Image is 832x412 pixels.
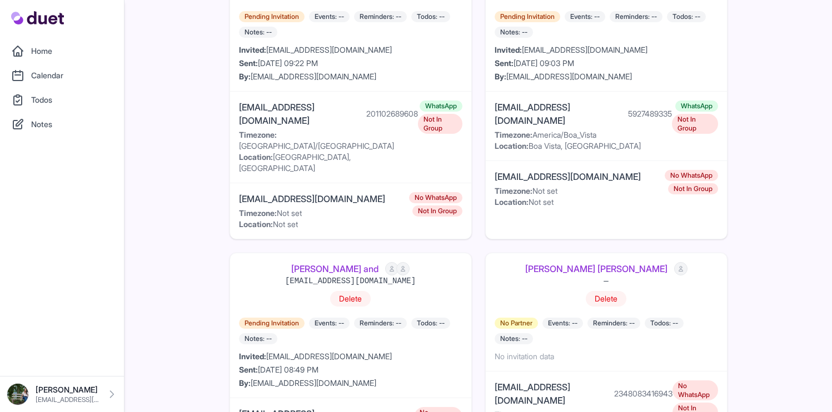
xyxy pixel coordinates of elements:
[495,44,718,56] div: [EMAIL_ADDRESS][DOMAIN_NAME]
[354,11,407,22] span: Reminders: --
[668,183,718,194] span: Not In Group
[411,11,450,22] span: Todos: --
[495,71,718,82] div: [EMAIL_ADDRESS][DOMAIN_NAME]
[525,262,667,275] a: [PERSON_NAME] [PERSON_NAME]
[420,101,462,112] span: WhatsApp
[411,318,450,329] span: Todos: --
[239,72,251,81] strong: By:
[495,185,645,197] div: Not set
[495,101,624,127] div: [EMAIL_ADDRESS][DOMAIN_NAME]
[495,129,672,140] div: America/Boa_Vista
[239,333,277,344] span: Notes: --
[495,11,560,22] span: Pending Invitation
[495,58,718,69] div: [DATE] 09:03 PM
[239,378,462,389] div: [EMAIL_ADDRESS][DOMAIN_NAME]
[565,11,605,22] span: Events: --
[610,11,662,22] span: Reminders: --
[330,291,371,307] button: Delete
[239,45,266,54] strong: Invited:
[628,108,672,119] div: 5927489335
[418,114,462,134] span: Not In Group
[667,11,706,22] span: Todos: --
[239,130,277,139] strong: Timezone:
[239,219,390,230] div: Not set
[495,318,538,329] span: No Partner
[495,333,533,344] span: Notes: --
[614,388,672,399] div: 2348083416943
[239,11,305,22] span: Pending Invitation
[239,27,277,38] span: Notes: --
[239,58,258,68] strong: Sent:
[7,89,117,111] a: Todos
[495,380,610,407] div: [EMAIL_ADDRESS][DOMAIN_NAME]
[239,219,273,229] strong: Location:
[495,141,529,150] strong: Location:
[495,351,718,362] div: No invitation data
[495,197,645,208] div: Not set
[36,395,99,404] p: [EMAIL_ADDRESS][DOMAIN_NAME]
[309,11,350,22] span: Events: --
[645,318,684,329] span: Todos: --
[239,152,418,174] div: [GEOGRAPHIC_DATA], [GEOGRAPHIC_DATA]
[7,383,117,405] a: [PERSON_NAME] [EMAIL_ADDRESS][DOMAIN_NAME]
[239,71,462,82] div: [EMAIL_ADDRESS][DOMAIN_NAME]
[7,40,117,62] a: Home
[495,140,672,152] div: Boa Vista, [GEOGRAPHIC_DATA]
[366,108,418,119] div: 201102689608
[495,45,522,54] strong: Invited:
[239,365,258,374] strong: Sent:
[495,72,506,81] strong: By:
[7,113,117,135] a: Notes
[495,197,529,207] strong: Location:
[239,129,418,152] div: [GEOGRAPHIC_DATA]/[GEOGRAPHIC_DATA]
[239,152,273,162] strong: Location:
[239,208,277,218] strong: Timezone:
[7,383,29,405] img: DSC08576_Original.jpeg
[586,275,626,287] div: —
[672,114,718,134] span: Not In Group
[239,351,266,361] strong: Invited:
[587,318,640,329] span: Reminders: --
[7,64,117,87] a: Calendar
[291,262,378,275] a: [PERSON_NAME] and
[239,318,305,329] span: Pending Invitation
[495,130,532,139] strong: Timezone:
[309,318,350,329] span: Events: --
[409,192,462,203] span: No WhatsApp
[239,208,390,219] div: Not set
[354,318,407,329] span: Reminders: --
[239,192,385,205] div: [EMAIL_ADDRESS][DOMAIN_NAME]
[586,291,626,307] button: Delete
[239,351,462,362] div: [EMAIL_ADDRESS][DOMAIN_NAME]
[412,205,462,217] span: Not In Group
[285,275,416,287] div: [EMAIL_ADDRESS][DOMAIN_NAME]
[239,58,462,69] div: [DATE] 09:22 PM
[239,44,462,56] div: [EMAIL_ADDRESS][DOMAIN_NAME]
[672,380,718,400] span: No WhatsApp
[239,364,462,375] div: [DATE] 08:49 PM
[495,186,532,195] strong: Timezone:
[36,384,99,395] p: [PERSON_NAME]
[542,318,583,329] span: Events: --
[495,170,641,183] div: [EMAIL_ADDRESS][DOMAIN_NAME]
[495,58,514,68] strong: Sent:
[675,101,718,112] span: WhatsApp
[495,27,533,38] span: Notes: --
[239,378,251,388] strong: By:
[239,101,362,127] div: [EMAIL_ADDRESS][DOMAIN_NAME]
[665,170,718,181] span: No WhatsApp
